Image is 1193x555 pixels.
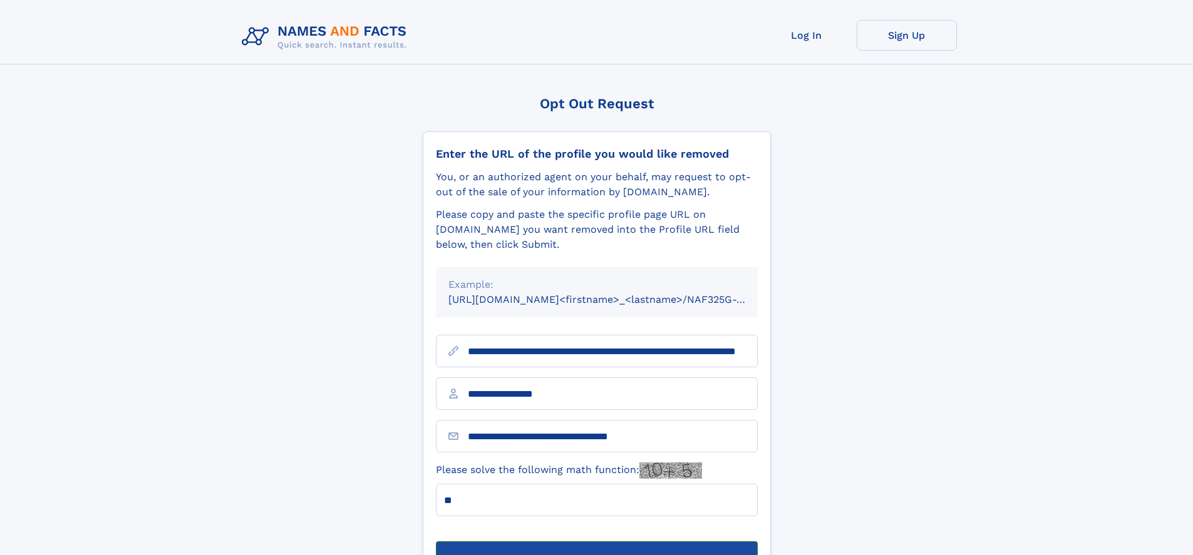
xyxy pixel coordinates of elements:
div: You, or an authorized agent on your behalf, may request to opt-out of the sale of your informatio... [436,170,758,200]
div: Example: [448,277,745,292]
div: Opt Out Request [423,96,771,111]
small: [URL][DOMAIN_NAME]<firstname>_<lastname>/NAF325G-xxxxxxxx [448,293,782,305]
div: Please copy and paste the specific profile page URL on [DOMAIN_NAME] you want removed into the Pr... [436,207,758,252]
label: Please solve the following math function: [436,462,702,479]
div: Enter the URL of the profile you would like removed [436,147,758,161]
img: Logo Names and Facts [237,20,417,54]
a: Sign Up [857,20,957,51]
a: Log In [757,20,857,51]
